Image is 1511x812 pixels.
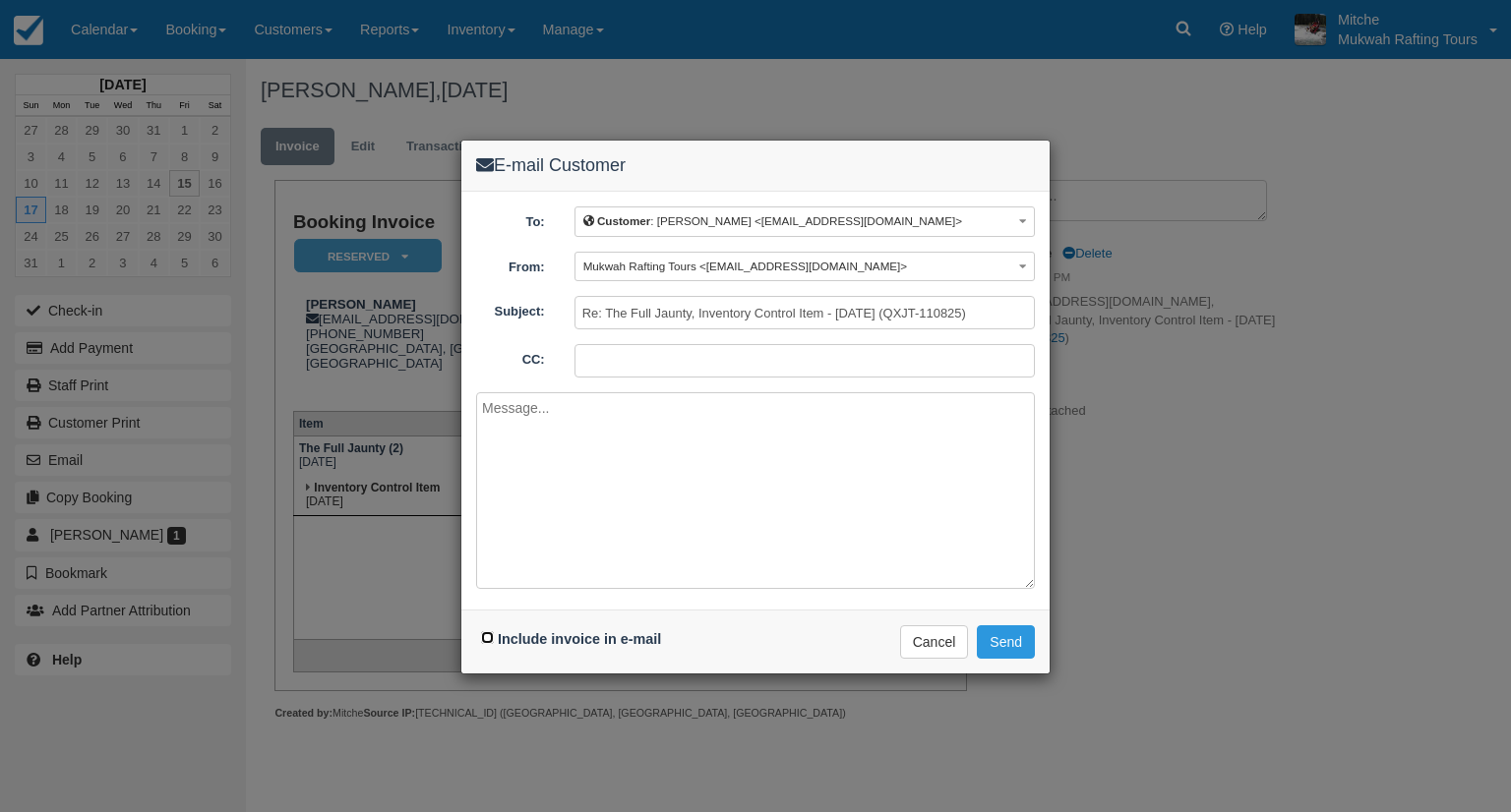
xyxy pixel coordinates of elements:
label: CC: [461,344,560,370]
label: To: [461,206,560,232]
span: : [PERSON_NAME] <[EMAIL_ADDRESS][DOMAIN_NAME]> [583,214,962,227]
label: Include invoice in e-mail [498,631,661,647]
button: Send [977,625,1035,659]
button: Mukwah Rafting Tours <[EMAIL_ADDRESS][DOMAIN_NAME]> [574,252,1035,282]
b: Customer [597,214,650,227]
span: Mukwah Rafting Tours <[EMAIL_ADDRESS][DOMAIN_NAME]> [583,260,908,272]
button: Cancel [900,625,969,659]
h4: E-mail Customer [476,155,1035,176]
label: Subject: [461,296,560,321]
button: Customer: [PERSON_NAME] <[EMAIL_ADDRESS][DOMAIN_NAME]> [574,206,1035,237]
label: From: [461,252,560,277]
